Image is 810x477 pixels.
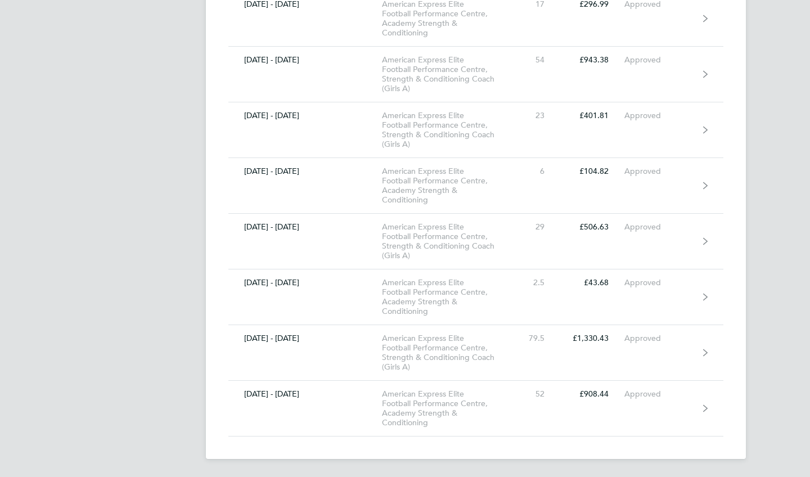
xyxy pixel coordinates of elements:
[228,325,723,381] a: [DATE] - [DATE]American Express Elite Football Performance Centre, Strength & Conditioning Coach ...
[228,214,723,269] a: [DATE] - [DATE]American Express Elite Football Performance Centre, Strength & Conditioning Coach ...
[624,389,694,399] div: Approved
[228,111,382,120] div: [DATE] - [DATE]
[511,278,560,287] div: 2.5
[560,389,624,399] div: £908.44
[382,111,511,149] div: American Express Elite Football Performance Centre, Strength & Conditioning Coach (Girls A)
[560,55,624,65] div: £943.38
[624,111,694,120] div: Approved
[560,111,624,120] div: £401.81
[624,222,694,232] div: Approved
[228,278,382,287] div: [DATE] - [DATE]
[228,55,382,65] div: [DATE] - [DATE]
[382,278,511,316] div: American Express Elite Football Performance Centre, Academy Strength & Conditioning
[624,334,694,343] div: Approved
[382,55,511,93] div: American Express Elite Football Performance Centre, Strength & Conditioning Coach (Girls A)
[228,158,723,214] a: [DATE] - [DATE]American Express Elite Football Performance Centre, Academy Strength & Conditionin...
[228,269,723,325] a: [DATE] - [DATE]American Express Elite Football Performance Centre, Academy Strength & Conditionin...
[560,222,624,232] div: £506.63
[228,222,382,232] div: [DATE] - [DATE]
[624,166,694,176] div: Approved
[511,55,560,65] div: 54
[624,278,694,287] div: Approved
[228,334,382,343] div: [DATE] - [DATE]
[511,222,560,232] div: 29
[560,166,624,176] div: £104.82
[624,55,694,65] div: Approved
[382,222,511,260] div: American Express Elite Football Performance Centre, Strength & Conditioning Coach (Girls A)
[560,278,624,287] div: £43.68
[511,389,560,399] div: 52
[511,111,560,120] div: 23
[228,47,723,102] a: [DATE] - [DATE]American Express Elite Football Performance Centre, Strength & Conditioning Coach ...
[560,334,624,343] div: £1,330.43
[228,389,382,399] div: [DATE] - [DATE]
[228,102,723,158] a: [DATE] - [DATE]American Express Elite Football Performance Centre, Strength & Conditioning Coach ...
[228,381,723,436] a: [DATE] - [DATE]American Express Elite Football Performance Centre, Academy Strength & Conditionin...
[511,334,560,343] div: 79.5
[511,166,560,176] div: 6
[382,334,511,372] div: American Express Elite Football Performance Centre, Strength & Conditioning Coach (Girls A)
[228,166,382,176] div: [DATE] - [DATE]
[382,166,511,205] div: American Express Elite Football Performance Centre, Academy Strength & Conditioning
[382,389,511,427] div: American Express Elite Football Performance Centre, Academy Strength & Conditioning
